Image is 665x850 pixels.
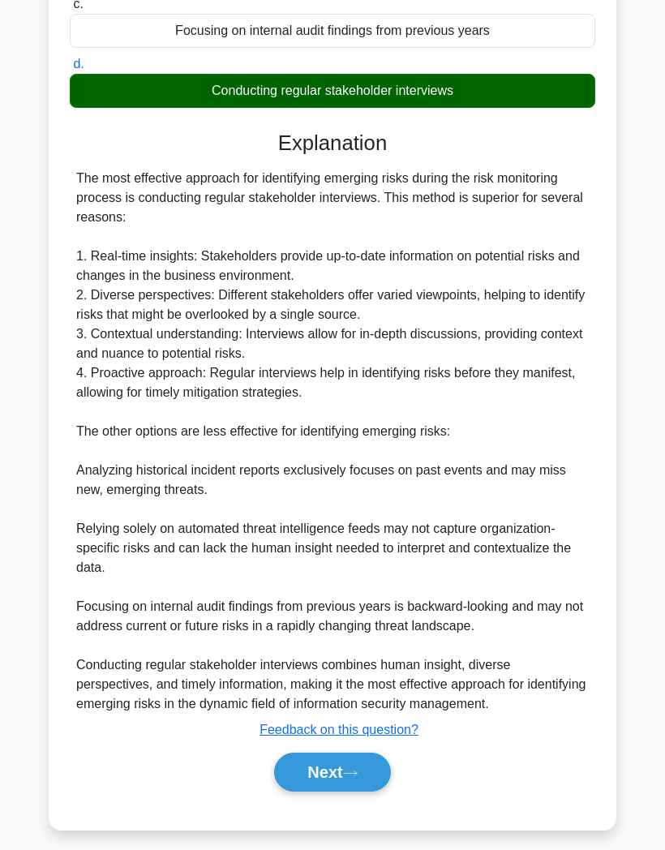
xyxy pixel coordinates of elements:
[79,131,586,156] h3: Explanation
[70,14,595,48] div: Focusing on internal audit findings from previous years
[260,723,418,736] a: Feedback on this question?
[76,169,589,714] div: The most effective approach for identifying emerging risks during the risk monitoring process is ...
[274,753,390,792] button: Next
[73,57,84,71] span: d.
[70,74,595,108] div: Conducting regular stakeholder interviews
